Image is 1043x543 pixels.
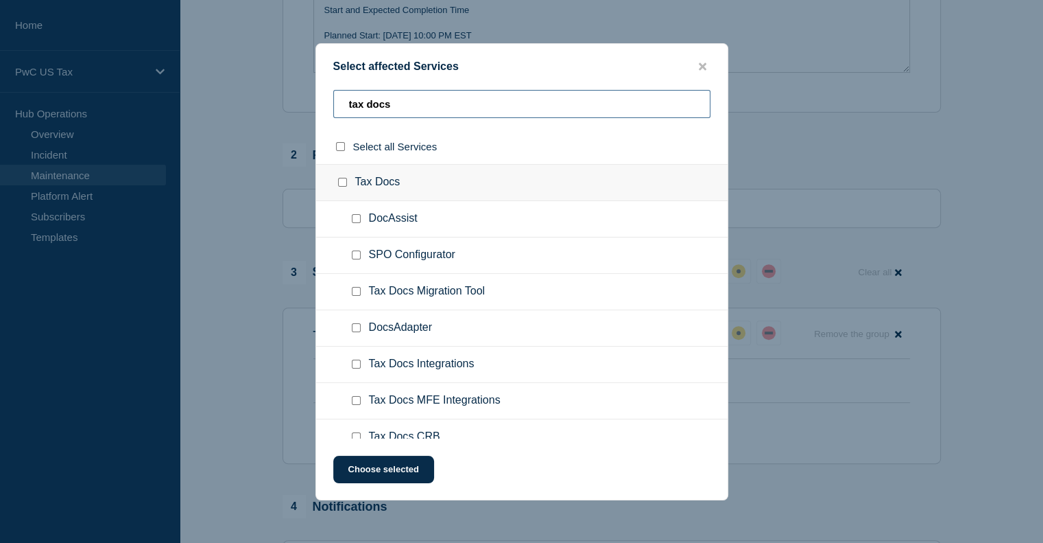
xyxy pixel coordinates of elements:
[369,285,485,299] span: Tax Docs Migration Tool
[695,60,710,73] button: close button
[353,141,437,152] span: Select all Services
[316,164,728,201] div: Tax Docs
[369,321,433,335] span: DocsAdapter
[369,212,418,226] span: DocAssist
[333,90,710,118] input: Search
[316,60,728,73] div: Select affected Services
[352,360,361,369] input: Tax Docs Integrations checkbox
[369,394,501,408] span: Tax Docs MFE Integrations
[352,214,361,223] input: DocAssist checkbox
[352,396,361,405] input: Tax Docs MFE Integrations checkbox
[352,432,361,441] input: Tax Docs CRB checkbox
[352,287,361,296] input: Tax Docs Migration Tool checkbox
[338,178,347,187] input: Tax Docs checkbox
[369,430,440,444] span: Tax Docs CRB
[369,358,475,371] span: Tax Docs Integrations
[352,251,361,259] input: SPO Configurator checkbox
[333,456,434,483] button: Choose selected
[369,249,455,262] span: SPO Configurator
[352,323,361,332] input: DocsAdapter checkbox
[336,142,345,151] input: select all checkbox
